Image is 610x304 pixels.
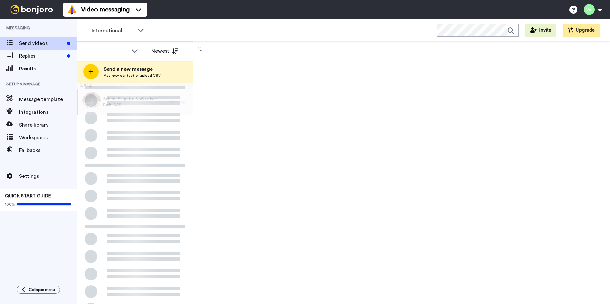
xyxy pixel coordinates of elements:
span: Video messaging [81,5,130,14]
span: Results [19,65,77,73]
span: Send a new message [104,65,161,73]
span: Funbi CAS [103,102,159,107]
button: Upgrade [563,24,600,37]
div: 18 min ago [167,99,190,105]
span: Collapse menu [29,287,55,292]
span: Share library [19,121,77,129]
span: 100% [5,202,15,207]
button: Newest [146,45,183,57]
span: Settings [19,172,77,180]
button: Invite [525,24,556,37]
span: Workspaces [19,134,77,141]
img: bj-logo-header-white.svg [8,5,56,14]
span: Integrations [19,108,77,116]
span: Send videos [19,40,64,47]
img: 0ace3649-1608-4a1b-a24d-fc3824ed5fab.jpg [85,92,101,108]
img: 0e2ec387-16c1-4ea4-b2b6-9817051ede00.jpg [83,92,99,108]
div: [DATE] [77,83,193,89]
span: QUICK START GUIDE [5,194,51,198]
span: Add new contact or upload CSV [104,73,161,78]
span: Replies [19,52,64,60]
span: Fallbacks [19,147,77,154]
button: Collapse menu [17,286,60,294]
span: Message template [19,96,77,103]
span: Babim, Sugarika & 16 others [103,96,159,102]
span: International [92,27,134,34]
img: 1ad691f0-6af5-453b-b708-3729161090b9.jpg [82,92,98,108]
img: vm-color.svg [67,4,77,15]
